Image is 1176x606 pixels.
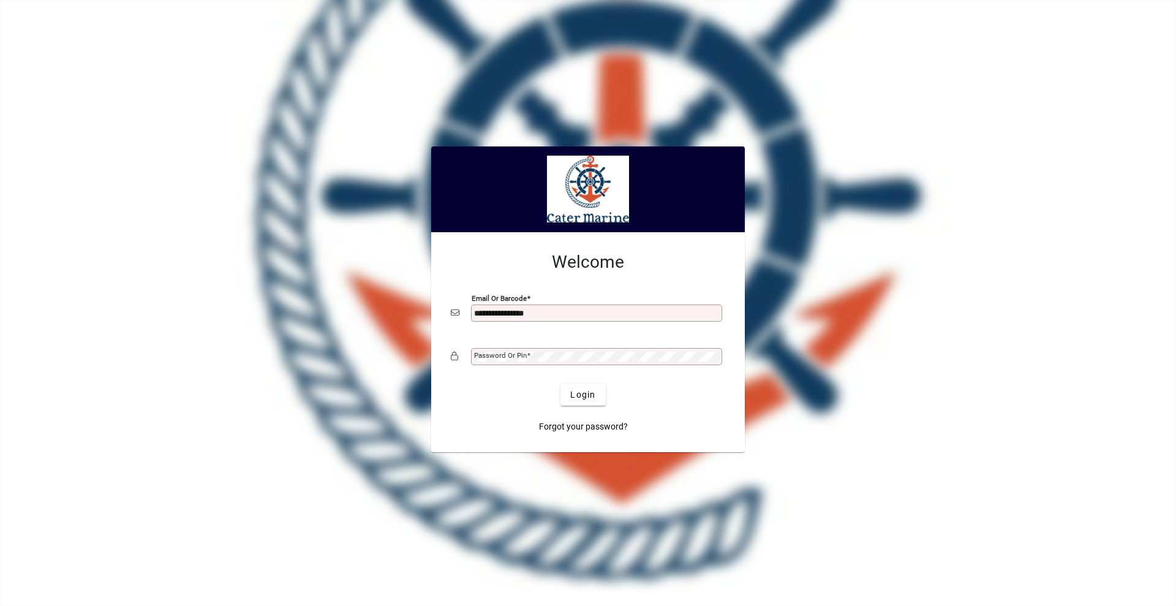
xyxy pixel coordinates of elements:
h2: Welcome [451,252,725,273]
span: Login [570,388,595,401]
a: Forgot your password? [534,415,633,437]
mat-label: Email or Barcode [472,294,527,303]
button: Login [560,384,605,406]
span: Forgot your password? [539,420,628,433]
mat-label: Password or Pin [474,351,527,360]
